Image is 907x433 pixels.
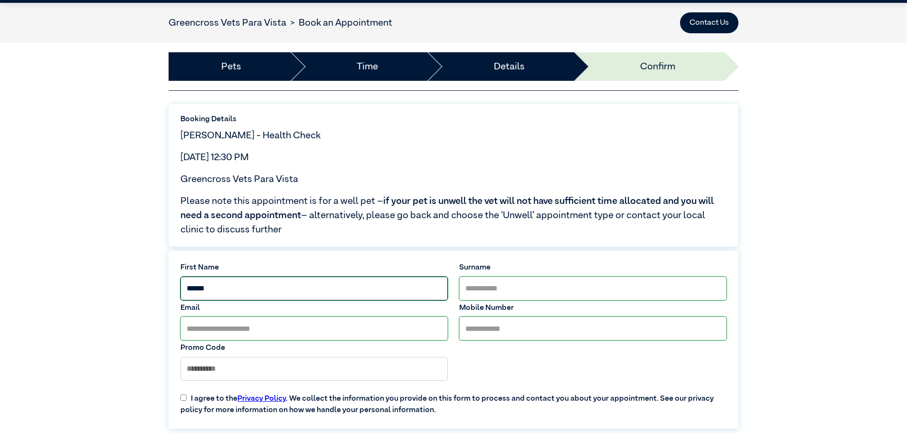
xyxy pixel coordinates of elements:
[494,59,525,74] a: Details
[180,114,727,125] label: Booking Details
[680,12,738,33] button: Contact Us
[221,59,241,74] a: Pets
[180,194,727,237] span: Please note this appointment is for a well pet – – alternatively, please go back and choose the ‘...
[180,131,321,140] span: [PERSON_NAME] - Health Check
[459,262,727,273] label: Surname
[180,395,187,401] input: I agree to thePrivacy Policy. We collect the information you provide on this form to process and ...
[286,16,392,30] li: Book an Appointment
[237,395,286,403] a: Privacy Policy
[180,153,249,162] span: [DATE] 12:30 PM
[180,302,448,314] label: Email
[169,16,392,30] nav: breadcrumb
[180,342,448,354] label: Promo Code
[180,174,298,184] span: Greencross Vets Para Vista
[459,302,727,314] label: Mobile Number
[169,18,286,28] a: Greencross Vets Para Vista
[357,59,378,74] a: Time
[180,196,714,220] span: if your pet is unwell the vet will not have sufficient time allocated and you will need a second ...
[175,385,732,416] label: I agree to the . We collect the information you provide on this form to process and contact you a...
[180,262,448,273] label: First Name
